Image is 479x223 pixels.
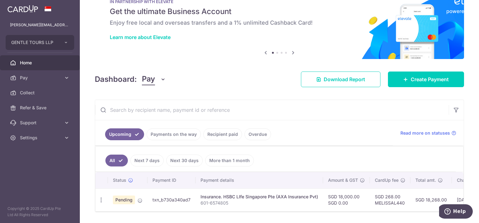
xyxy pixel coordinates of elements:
[20,75,61,81] span: Pay
[130,155,164,166] a: Next 7 days
[105,128,144,140] a: Upcoming
[328,177,358,183] span: Amount & GST
[148,172,196,188] th: Payment ID
[11,39,57,46] span: GENTLE TOURS LLP
[7,5,38,12] img: CardUp
[166,155,203,166] a: Next 30 days
[142,73,155,85] span: Pay
[113,177,126,183] span: Status
[415,177,436,183] span: Total amt.
[388,72,464,87] a: Create Payment
[110,34,171,40] a: Learn more about Elevate
[301,72,380,87] a: Download Report
[147,128,201,140] a: Payments on the way
[20,90,61,96] span: Collect
[105,155,128,166] a: All
[110,7,449,17] h5: Get the ultimate Business Account
[20,135,61,141] span: Settings
[148,188,196,211] td: txn_b730a340ad7
[20,105,61,111] span: Refer & Save
[411,76,449,83] span: Create Payment
[6,35,74,50] button: GENTLE TOURS LLP
[410,188,452,211] td: SGD 18,268.00
[323,188,370,211] td: SGD 18,000.00 SGD 0.00
[201,200,318,206] p: 601-6574805
[95,74,137,85] h4: Dashboard:
[10,22,70,28] p: [PERSON_NAME][EMAIL_ADDRESS][DOMAIN_NAME]
[324,76,365,83] span: Download Report
[375,177,399,183] span: CardUp fee
[370,188,410,211] td: SGD 268.00 MELISSAL440
[196,172,323,188] th: Payment details
[203,128,242,140] a: Recipient paid
[244,128,271,140] a: Overdue
[205,155,254,166] a: More than 1 month
[95,100,449,120] input: Search by recipient name, payment id or reference
[110,19,449,27] h6: Enjoy free local and overseas transfers and a 1% unlimited Cashback Card!
[439,204,473,220] iframe: Opens a widget where you can find more information
[113,196,135,204] span: Pending
[20,120,61,126] span: Support
[20,60,61,66] span: Home
[400,130,456,136] a: Read more on statuses
[400,130,450,136] span: Read more on statuses
[142,73,166,85] button: Pay
[201,194,318,200] div: Insurance. HSBC LIfe Singapore Pte (AXA Insurance Pvt)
